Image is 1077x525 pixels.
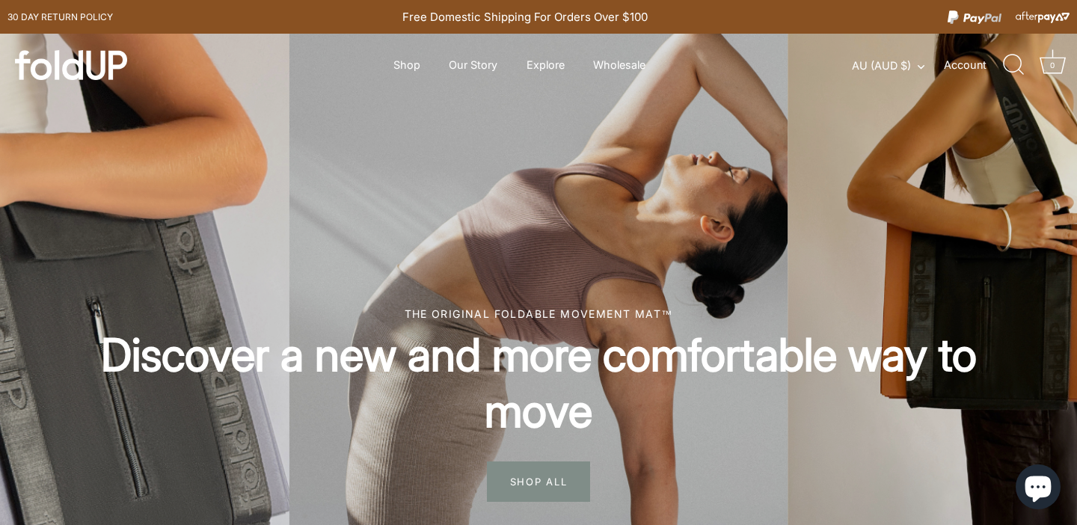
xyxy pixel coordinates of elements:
[487,461,591,502] span: SHOP ALL
[380,51,433,79] a: Shop
[15,50,202,80] a: foldUP
[1036,49,1069,82] a: Cart
[580,51,659,79] a: Wholesale
[997,49,1030,82] a: Search
[514,51,578,79] a: Explore
[15,50,127,80] img: foldUP
[52,306,1025,322] div: The original foldable movement mat™
[7,8,113,26] a: 30 day Return policy
[1011,464,1065,513] inbox-online-store-chat: Shopify online store chat
[52,327,1025,439] h2: Discover a new and more comfortable way to move
[436,51,511,79] a: Our Story
[1045,58,1060,73] div: 0
[356,51,682,79] div: Primary navigation
[852,59,941,73] button: AU (AUD $)
[944,56,1001,74] a: Account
